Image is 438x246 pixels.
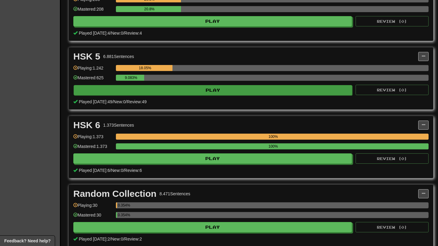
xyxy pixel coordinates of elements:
div: 20.8% [118,6,181,12]
div: Mastered: 30 [73,212,113,222]
div: Mastered: 625 [73,75,113,85]
span: Played [DATE]: 49 [79,99,112,104]
span: / [110,31,111,36]
button: Play [74,85,352,95]
span: Played [DATE]: 4 [79,31,110,36]
div: Playing: 1.242 [73,65,113,75]
span: / [123,31,124,36]
span: / [123,168,124,173]
span: / [110,237,111,241]
div: Playing: 30 [73,202,113,212]
span: Played [DATE]: 6 [79,168,110,173]
span: New: 0 [111,31,123,36]
span: / [123,237,124,241]
div: 100% [118,143,429,149]
span: / [126,99,127,104]
div: Mastered: 208 [73,6,113,16]
div: 8.471 Sentences [159,191,190,197]
span: / [110,168,111,173]
span: Played [DATE]: 2 [79,237,110,241]
button: Play [73,16,352,26]
div: 100% [118,134,429,140]
div: 18.05% [118,65,172,71]
div: Mastered: 1.373 [73,143,113,153]
div: 6.881 Sentences [103,53,134,60]
div: Random Collection [73,189,156,198]
div: 9.083% [118,75,144,81]
span: Review: 49 [127,99,147,104]
span: New: 0 [111,237,123,241]
button: Play [73,153,352,164]
span: Open feedback widget [4,238,50,244]
button: Review (0) [356,222,429,232]
span: Review: 2 [124,237,142,241]
button: Review (0) [356,85,429,95]
button: Review (0) [356,16,429,26]
div: Playing: 1.373 [73,134,113,144]
span: / [112,99,113,104]
button: Play [73,222,352,232]
span: New: 0 [111,168,123,173]
span: New: 0 [113,99,126,104]
span: Review: 6 [124,168,142,173]
div: 1.373 Sentences [103,122,134,128]
button: Review (0) [356,153,429,164]
div: HSK 6 [73,121,100,130]
span: Review: 4 [124,31,142,36]
div: HSK 5 [73,52,100,61]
